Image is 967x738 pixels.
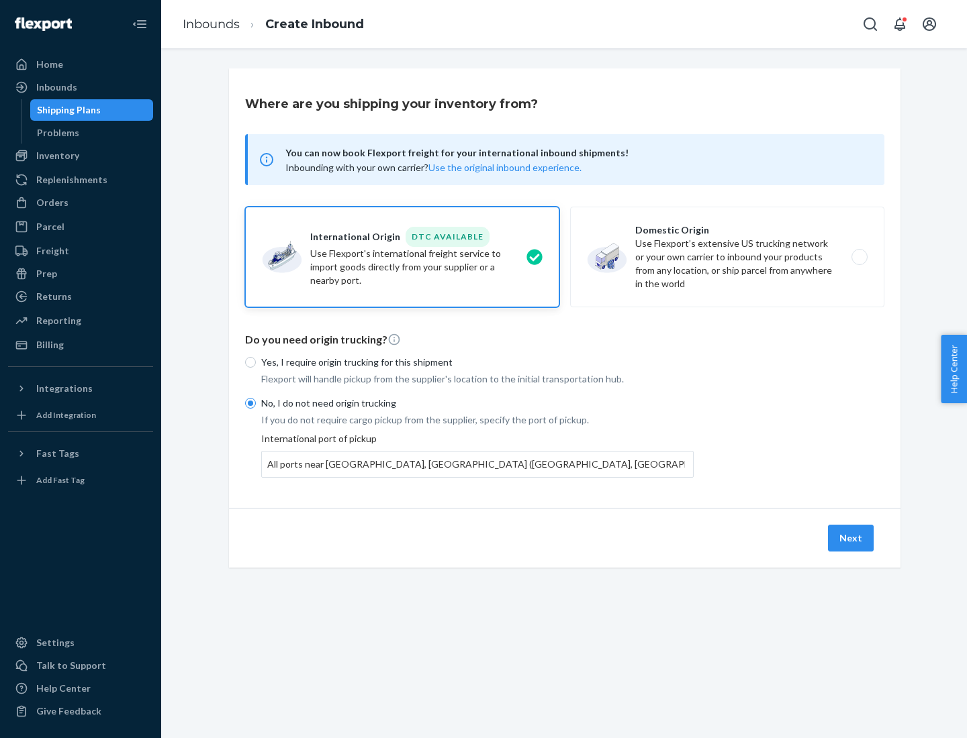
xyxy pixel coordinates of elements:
[916,11,943,38] button: Open account menu
[36,409,96,421] div: Add Integration
[36,382,93,395] div: Integrations
[36,338,64,352] div: Billing
[245,332,884,348] p: Do you need origin trucking?
[8,192,153,213] a: Orders
[36,290,72,303] div: Returns
[36,447,79,460] div: Fast Tags
[8,310,153,331] a: Reporting
[36,81,77,94] div: Inbounds
[36,173,107,187] div: Replenishments
[8,169,153,191] a: Replenishments
[36,659,106,672] div: Talk to Support
[8,334,153,356] a: Billing
[8,405,153,426] a: Add Integration
[261,356,694,369] p: Yes, I require origin trucking for this shipment
[261,432,694,478] div: International port of pickup
[36,682,91,695] div: Help Center
[941,335,967,403] button: Help Center
[36,704,101,718] div: Give Feedback
[245,95,538,113] h3: Where are you shipping your inventory from?
[183,17,240,32] a: Inbounds
[36,474,85,486] div: Add Fast Tag
[8,678,153,699] a: Help Center
[285,145,868,161] span: You can now book Flexport freight for your international inbound shipments!
[245,398,256,409] input: No, I do not need origin trucking
[126,11,153,38] button: Close Navigation
[261,397,694,410] p: No, I do not need origin trucking
[8,700,153,722] button: Give Feedback
[8,145,153,166] a: Inventory
[36,244,69,258] div: Freight
[8,443,153,464] button: Fast Tags
[36,149,79,162] div: Inventory
[30,122,154,144] a: Problems
[261,372,694,386] p: Flexport will handle pickup from the supplier's location to the initial transportation hub.
[172,5,375,44] ol: breadcrumbs
[36,314,81,327] div: Reporting
[36,267,57,280] div: Prep
[857,11,884,38] button: Open Search Box
[8,632,153,653] a: Settings
[8,263,153,284] a: Prep
[8,470,153,491] a: Add Fast Tag
[245,357,256,368] input: Yes, I require origin trucking for this shipment
[36,636,75,649] div: Settings
[37,103,101,117] div: Shipping Plans
[285,162,582,173] span: Inbounding with your own carrier?
[8,76,153,98] a: Inbounds
[261,413,694,427] p: If you do not require cargo pickup from the supplier, specify the port of pickup.
[886,11,913,38] button: Open notifications
[8,240,153,262] a: Freight
[30,99,154,121] a: Shipping Plans
[428,161,582,174] button: Use the original inbound experience.
[36,220,64,233] div: Parcel
[8,655,153,676] a: Talk to Support
[8,378,153,399] button: Integrations
[8,54,153,75] a: Home
[828,525,874,551] button: Next
[37,126,79,140] div: Problems
[265,17,364,32] a: Create Inbound
[36,196,68,209] div: Orders
[8,216,153,238] a: Parcel
[36,58,63,71] div: Home
[15,17,72,31] img: Flexport logo
[8,286,153,307] a: Returns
